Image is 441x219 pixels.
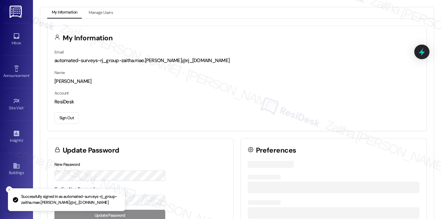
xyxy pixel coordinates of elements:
[6,186,13,193] button: Close toast
[54,112,79,124] button: Sign Out
[54,98,420,105] div: ResiDesk
[3,128,30,146] a: Insights •
[84,7,117,18] button: Manage Users
[21,194,120,205] p: Successfully signed in as automated-surveys-rj_group-zaitha.mae.[PERSON_NAME]@rj_[DOMAIN_NAME]
[256,147,296,154] h3: Preferences
[23,137,24,142] span: •
[54,91,69,96] label: Account
[63,147,119,154] h3: Update Password
[54,57,420,64] div: automated-surveys-rj_group-zaitha.mae.[PERSON_NAME]@rj_[DOMAIN_NAME]
[10,6,23,18] img: ResiDesk Logo
[3,193,30,211] a: Leads
[54,78,420,85] div: [PERSON_NAME]
[54,70,65,75] label: Name
[47,7,82,18] button: My Information
[3,30,30,48] a: Inbox
[24,105,25,109] span: •
[3,160,30,178] a: Buildings
[29,72,30,77] span: •
[63,35,113,42] h3: My Information
[54,50,64,55] label: Email
[54,162,80,167] label: New Password
[3,95,30,113] a: Site Visit •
